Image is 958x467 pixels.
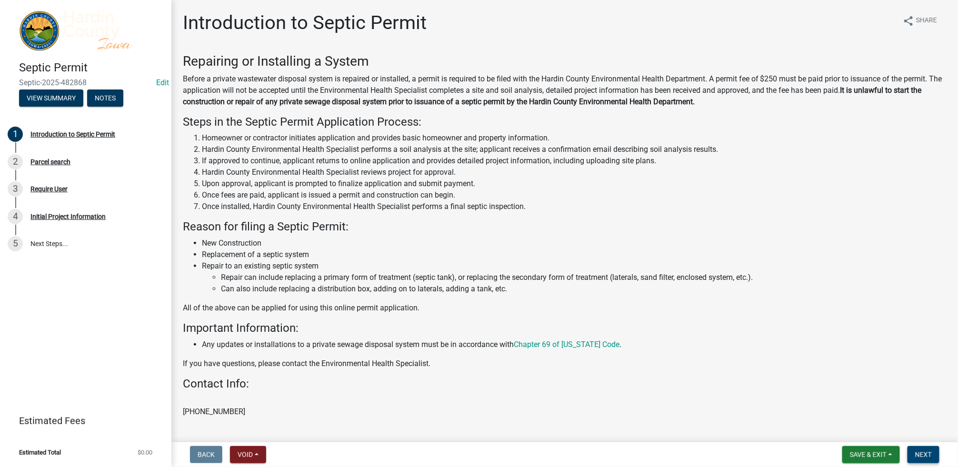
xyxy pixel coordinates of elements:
[183,302,947,314] p: All of the above can be applied for using this online permit application.
[202,201,947,212] li: Once installed, Hardin County Environmental Health Specialist performs a final septic inspection.
[8,181,23,197] div: 3
[8,411,156,430] a: Estimated Fees
[183,321,947,335] h4: Important Information:
[916,15,937,27] span: Share
[221,283,947,295] li: Can also include replacing a distribution box, adding on to laterals, adding a tank, etc.
[183,220,947,234] h4: Reason for filing a Septic Permit:
[850,451,887,458] span: Save & Exit
[202,144,947,155] li: Hardin County Environmental Health Specialist performs a soil analysis at the site; applicant rec...
[183,358,947,369] p: If you have questions, please contact the Environmental Health Specialist.
[915,451,932,458] span: Next
[202,132,947,144] li: Homeowner or contractor initiates application and provides basic homeowner and property information.
[842,446,900,463] button: Save & Exit
[230,446,266,463] button: Void
[8,127,23,142] div: 1
[190,446,222,463] button: Back
[30,213,106,220] div: Initial Project Information
[156,78,169,87] a: Edit
[221,272,947,283] li: Repair can include replacing a primary form of treatment (septic tank), or replacing the secondar...
[202,155,947,167] li: If approved to continue, applicant returns to online application and provides detailed project in...
[202,260,947,295] li: Repair to an existing septic system
[87,89,123,107] button: Notes
[903,15,914,27] i: share
[183,86,922,106] strong: It is unlawful to start the construction or repair of any private sewage disposal system prior to...
[19,10,156,51] img: Hardin County, Iowa
[183,53,947,70] h3: ​Repairing or Installing a System
[202,178,947,189] li: Upon approval, applicant is prompted to finalize application and submit payment.
[138,449,152,456] span: $0.00
[202,167,947,178] li: Hardin County Environmental Health Specialist reviews project for approval.
[183,73,947,108] p: Before a private wastewater disposal system is repaired or installed, a permit is required to be ...
[202,189,947,201] li: Once fees are paid, applicant is issued a permit and construction can begin.
[202,339,947,350] li: Any updates or installations to a private sewage disposal system must be in accordance with .
[198,451,215,458] span: Back
[19,95,83,103] wm-modal-confirm: Summary
[19,449,61,456] span: Estimated Total
[183,395,947,429] p: [PHONE_NUMBER]
[183,115,947,129] h4: Steps in the Septic Permit Application Process:
[19,89,83,107] button: View Summary
[183,11,427,34] h1: Introduction to Septic Permit
[30,131,115,138] div: Introduction to Septic Permit
[156,78,169,87] wm-modal-confirm: Edit Application Number
[8,236,23,251] div: 5
[19,78,152,87] span: Septic-2025-482868
[202,238,947,249] li: New Construction
[30,159,70,165] div: Parcel search
[183,377,947,391] h4: Contact Info:
[19,61,164,75] h4: Septic Permit
[8,154,23,169] div: 2
[514,340,619,349] a: Chapter 69 of [US_STATE] Code
[238,451,253,458] span: Void
[87,95,123,103] wm-modal-confirm: Notes
[30,186,68,192] div: Require User
[8,209,23,224] div: 4
[908,446,939,463] button: Next
[895,11,945,30] button: shareShare
[202,249,947,260] li: Replacement of a septic system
